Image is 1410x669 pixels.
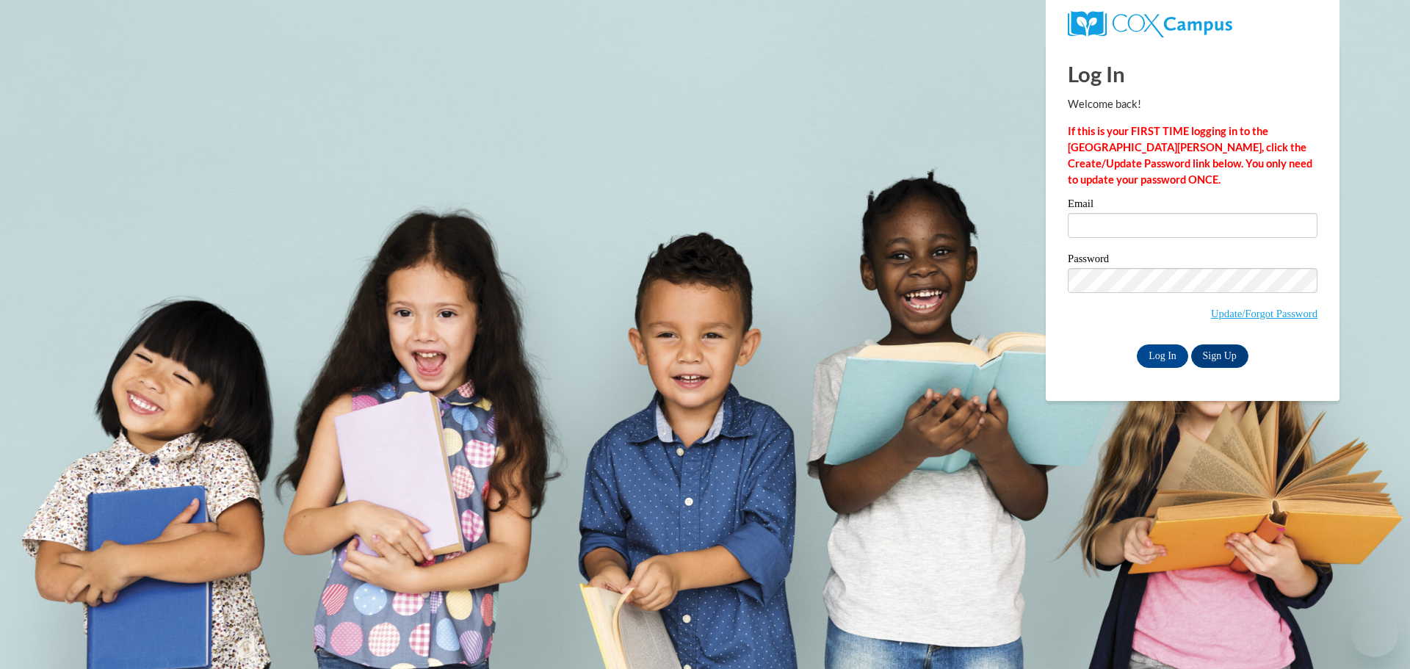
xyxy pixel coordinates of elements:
iframe: Button to launch messaging window [1351,610,1398,657]
img: COX Campus [1068,11,1232,37]
h1: Log In [1068,59,1317,89]
strong: If this is your FIRST TIME logging in to the [GEOGRAPHIC_DATA][PERSON_NAME], click the Create/Upd... [1068,125,1312,186]
label: Email [1068,198,1317,213]
a: COX Campus [1068,11,1317,37]
p: Welcome back! [1068,96,1317,112]
label: Password [1068,253,1317,268]
input: Log In [1137,344,1188,368]
a: Sign Up [1191,344,1248,368]
a: Update/Forgot Password [1211,308,1317,319]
